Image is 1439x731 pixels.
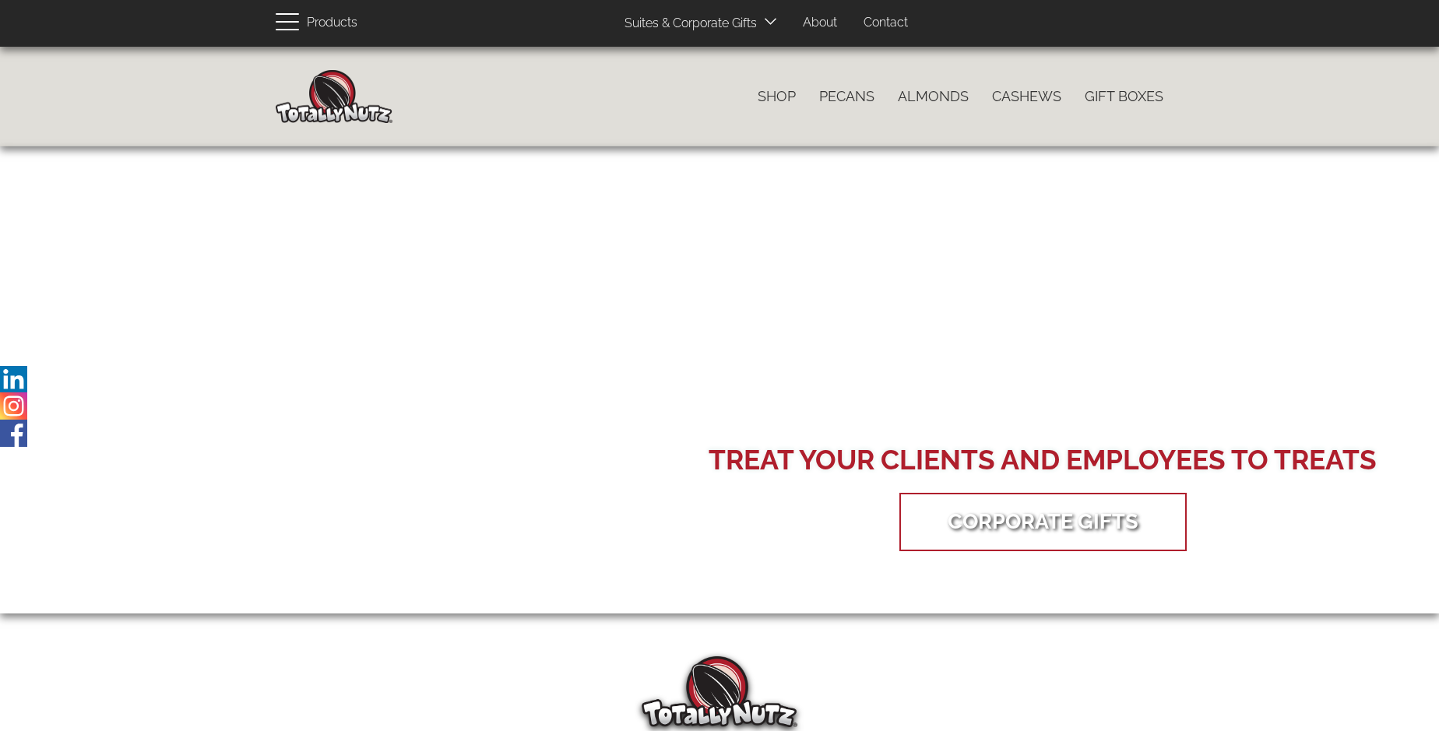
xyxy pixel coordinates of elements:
[746,80,807,113] a: Shop
[980,80,1073,113] a: Cashews
[807,80,886,113] a: Pecans
[924,497,1162,546] a: Corporate Gifts
[307,12,357,34] span: Products
[276,70,392,123] img: Home
[852,8,920,38] a: Contact
[886,80,980,113] a: Almonds
[791,8,849,38] a: About
[613,9,762,39] a: Suites & Corporate Gifts
[1073,80,1175,113] a: Gift Boxes
[709,441,1377,480] div: Treat your Clients and Employees to Treats
[642,656,797,727] img: Totally Nutz Logo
